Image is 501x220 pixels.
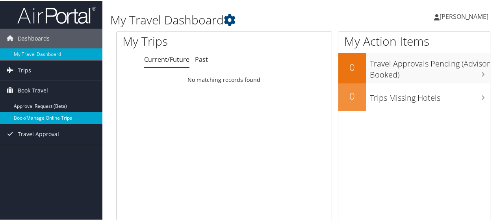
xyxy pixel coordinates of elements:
[18,60,31,79] span: Trips
[370,88,490,103] h3: Trips Missing Hotels
[122,32,236,49] h1: My Trips
[370,54,490,79] h3: Travel Approvals Pending (Advisor Booked)
[144,54,189,63] a: Current/Future
[440,11,488,20] span: [PERSON_NAME]
[338,32,490,49] h1: My Action Items
[434,4,496,28] a: [PERSON_NAME]
[18,28,50,48] span: Dashboards
[338,83,490,110] a: 0Trips Missing Hotels
[110,11,367,28] h1: My Travel Dashboard
[117,72,332,86] td: No matching records found
[18,80,48,100] span: Book Travel
[18,124,59,143] span: Travel Approval
[338,52,490,82] a: 0Travel Approvals Pending (Advisor Booked)
[17,5,96,24] img: airportal-logo.png
[338,89,366,102] h2: 0
[338,60,366,73] h2: 0
[195,54,208,63] a: Past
